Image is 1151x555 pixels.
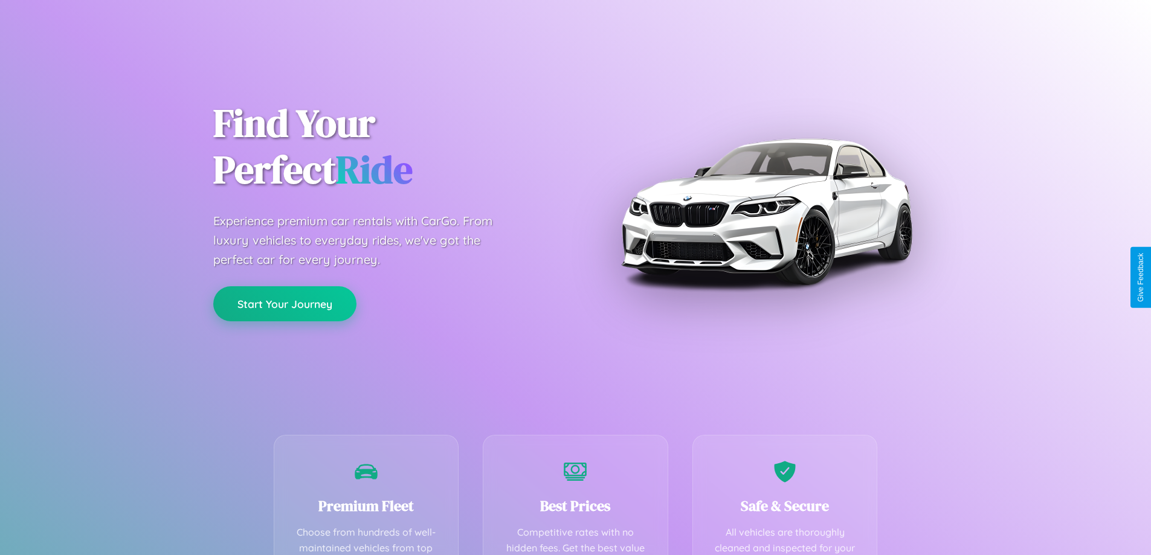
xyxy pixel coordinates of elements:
button: Start Your Journey [213,286,356,321]
h3: Safe & Secure [711,496,859,516]
h3: Premium Fleet [292,496,440,516]
div: Give Feedback [1136,253,1145,302]
h1: Find Your Perfect [213,100,558,193]
p: Experience premium car rentals with CarGo. From luxury vehicles to everyday rides, we've got the ... [213,211,515,269]
h3: Best Prices [501,496,650,516]
span: Ride [336,143,413,196]
img: Premium BMW car rental vehicle [615,60,917,362]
